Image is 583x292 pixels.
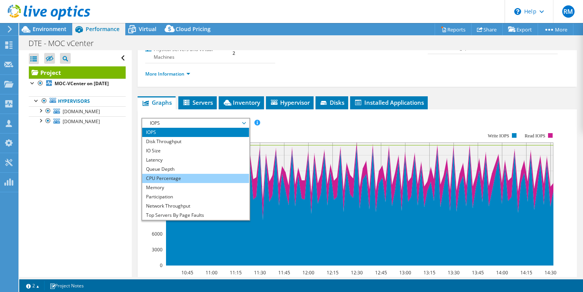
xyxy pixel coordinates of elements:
[514,8,521,15] svg: \n
[145,71,190,77] a: More Information
[142,155,249,165] li: Latency
[496,269,508,276] text: 14:00
[233,50,235,56] b: 2
[86,25,120,33] span: Performance
[21,281,45,290] a: 2
[471,23,503,35] a: Share
[142,128,249,137] li: IOPS
[160,262,163,269] text: 0
[142,201,249,211] li: Network Throughput
[29,66,126,79] a: Project
[152,231,163,237] text: 6000
[270,99,310,106] span: Hypervisor
[146,119,245,128] span: IOPS
[424,269,435,276] text: 13:15
[63,108,100,115] span: [DOMAIN_NAME]
[152,246,163,253] text: 3000
[525,133,546,139] text: Read IOPS
[25,39,106,48] h1: DTE - MOC vCenter
[55,80,109,87] b: MOC-VCenter on [DATE]
[44,281,89,290] a: Project Notes
[319,99,344,106] span: Disks
[502,23,538,35] a: Export
[142,165,249,174] li: Queue Depth
[278,269,290,276] text: 11:45
[354,99,424,106] span: Installed Applications
[142,137,249,146] li: Disk Throughput
[435,23,472,35] a: Reports
[254,269,266,276] text: 11:30
[206,269,218,276] text: 11:00
[399,269,411,276] text: 13:00
[472,269,484,276] text: 13:45
[142,192,249,201] li: Participation
[29,106,126,116] a: [DOMAIN_NAME]
[182,99,213,106] span: Servers
[448,269,460,276] text: 13:30
[33,25,66,33] span: Environment
[29,96,126,106] a: Hypervisors
[145,46,232,61] label: Physical Servers and Virtual Machines
[141,99,172,106] span: Graphs
[223,99,260,106] span: Inventory
[375,269,387,276] text: 12:45
[545,269,556,276] text: 14:30
[327,269,339,276] text: 12:15
[538,23,573,35] a: More
[139,25,156,33] span: Virtual
[142,183,249,192] li: Memory
[562,5,575,18] span: RM
[302,269,314,276] text: 12:00
[520,269,532,276] text: 14:15
[29,116,126,126] a: [DOMAIN_NAME]
[142,211,249,220] li: Top Servers By Page Faults
[63,118,100,125] span: [DOMAIN_NAME]
[181,269,193,276] text: 10:45
[142,146,249,155] li: IO Size
[176,25,211,33] span: Cloud Pricing
[230,269,242,276] text: 11:15
[29,79,126,89] a: MOC-VCenter on [DATE]
[142,174,249,183] li: CPU Percentage
[351,269,363,276] text: 12:30
[488,133,510,139] text: Write IOPS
